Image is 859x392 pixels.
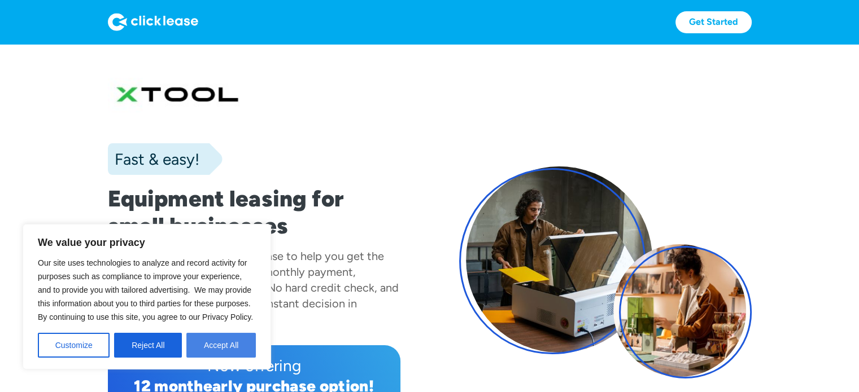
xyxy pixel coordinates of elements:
[108,185,400,239] h1: Equipment leasing for small businesses
[38,333,110,358] button: Customize
[38,236,256,249] p: We value your privacy
[114,333,182,358] button: Reject All
[23,224,271,369] div: We value your privacy
[186,333,256,358] button: Accept All
[38,258,253,321] span: Our site uses technologies to analyze and record activity for purposes such as compliance to impr...
[675,11,752,33] a: Get Started
[108,148,199,170] div: Fast & easy!
[108,13,198,31] img: Logo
